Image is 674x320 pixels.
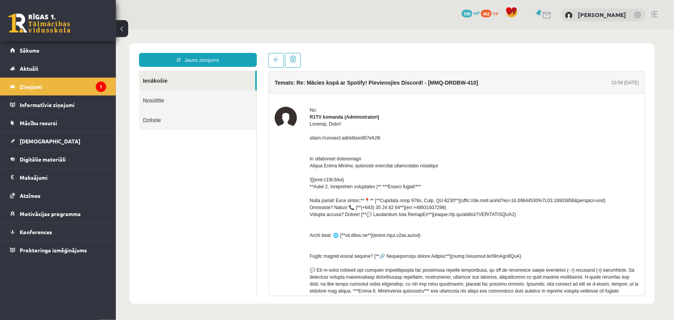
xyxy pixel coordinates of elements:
[10,132,106,150] a: [DEMOGRAPHIC_DATA]
[20,47,39,54] span: Sākums
[159,50,362,56] h4: Temats: Re: Mācies kopā ar Spotify! Pievienojies Discord! - [MMQ-DRDBW-410]
[20,247,87,254] span: Proktoringa izmēģinājums
[8,14,70,33] a: Rīgas 1. Tālmācības vidusskola
[20,138,80,145] span: [DEMOGRAPHIC_DATA]
[565,12,573,19] img: Aigars Laķis
[493,10,498,16] span: xp
[462,10,480,16] a: 190 mP
[10,150,106,168] a: Digitālie materiāli
[23,41,139,61] a: Ienākošie
[10,41,106,59] a: Sākums
[20,228,52,235] span: Konferences
[462,10,472,17] span: 190
[20,192,41,199] span: Atzīmes
[10,169,106,186] a: Maksājumi
[20,78,106,95] legend: Ziņojumi
[23,61,141,80] a: Nosūtītie
[96,82,106,92] i: 1
[10,223,106,241] a: Konferences
[20,156,66,163] span: Digitālie materiāli
[10,60,106,77] a: Aktuāli
[481,10,492,17] span: 462
[10,78,106,95] a: Ziņojumi1
[194,85,263,90] strong: R1TV komanda (Administratori)
[10,187,106,204] a: Atzīmes
[578,11,626,19] a: [PERSON_NAME]
[23,80,141,100] a: Dzēstie
[20,119,57,126] span: Mācību resursi
[10,96,106,114] a: Informatīvie ziņojumi
[474,10,480,16] span: mP
[10,205,106,223] a: Motivācijas programma
[496,49,523,56] div: 10:59 [DATE]
[23,23,141,37] a: Jauns ziņojums
[194,91,523,313] div: Loremip, Dolor! sitam://consect.adi/elitse/d67eIU9t In utlaboreet doloremagn Aliqua Enima Minimv,...
[20,65,38,72] span: Aktuāli
[194,77,523,84] div: No:
[20,96,106,114] legend: Informatīvie ziņojumi
[20,169,106,186] legend: Maksājumi
[481,10,502,16] a: 462 xp
[159,77,181,99] img: R1TV komanda
[20,210,81,217] span: Motivācijas programma
[10,241,106,259] a: Proktoringa izmēģinājums
[10,114,106,132] a: Mācību resursi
